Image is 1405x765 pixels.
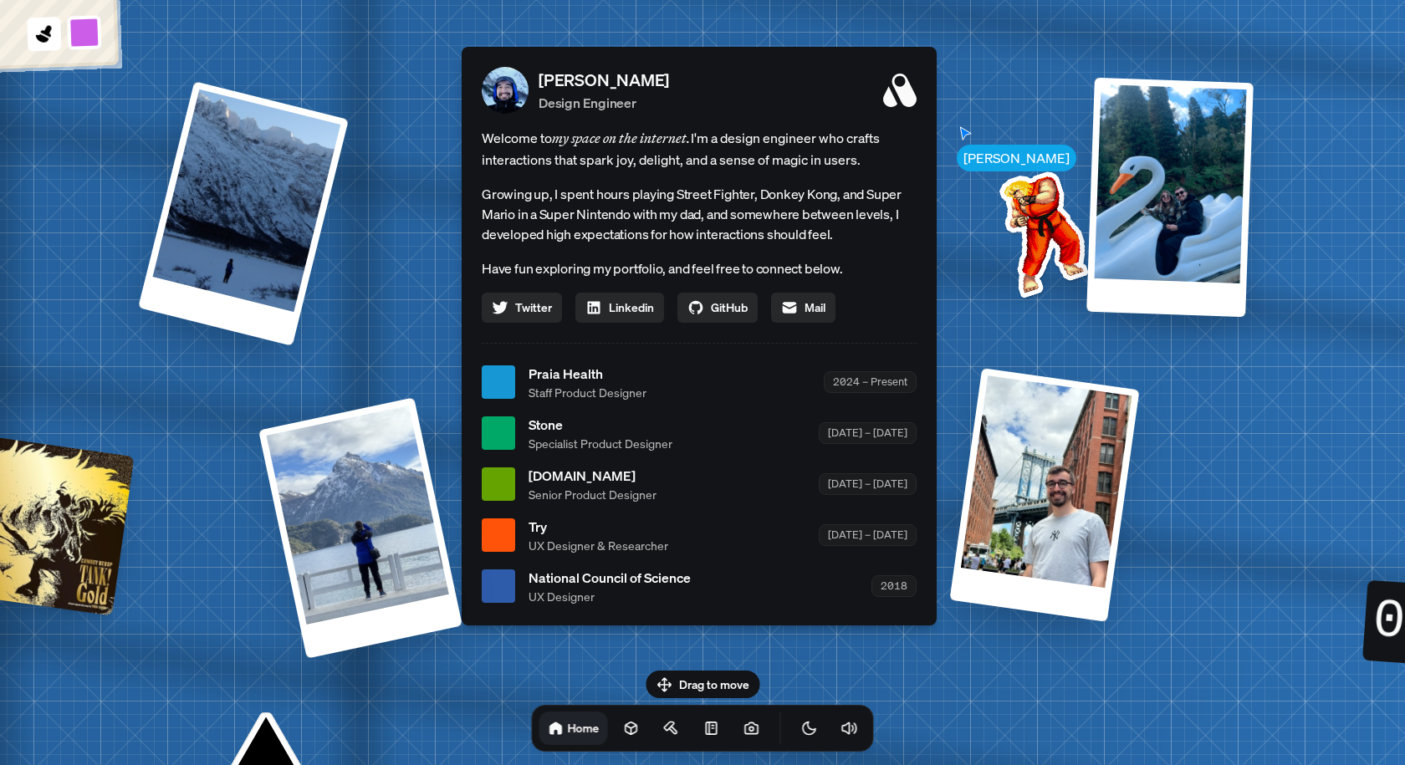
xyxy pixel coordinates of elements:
p: Growing up, I spent hours playing Street Fighter, Donkey Kong, and Super Mario in a Super Nintend... [482,184,917,244]
span: Twitter [515,298,552,316]
span: Stone [529,415,672,435]
span: Staff Product Designer [529,384,646,401]
a: Mail [771,293,835,323]
div: 2024 – Present [824,371,917,392]
span: Mail [805,298,825,316]
span: Praia Health [529,364,646,384]
img: Profile example [956,146,1125,315]
p: Design Engineer [539,93,669,113]
div: 2018 [871,575,917,596]
button: Toggle Theme [793,711,826,745]
span: Linkedin [609,298,654,316]
a: Linkedin [575,293,664,323]
em: my space on the internet. [552,130,691,146]
a: Home [539,711,608,745]
a: GitHub [677,293,758,323]
span: Welcome to I'm a design engineer who crafts interactions that spark joy, delight, and a sense of ... [482,127,917,171]
span: [DOMAIN_NAME] [529,466,657,486]
span: Try [529,517,668,537]
span: UX Designer [529,588,691,605]
button: Toggle Audio [833,711,866,745]
span: Specialist Product Designer [529,435,672,452]
h1: Home [568,720,600,736]
span: National Council of Science [529,568,691,588]
a: Twitter [482,293,562,323]
div: [DATE] – [DATE] [819,524,917,545]
span: GitHub [711,298,748,316]
span: Senior Product Designer [529,486,657,503]
div: [DATE] – [DATE] [819,473,917,494]
img: Profile Picture [482,67,529,114]
p: [PERSON_NAME] [539,68,669,93]
span: UX Designer & Researcher [529,537,668,554]
div: [DATE] – [DATE] [819,422,917,443]
p: Have fun exploring my portfolio, and feel free to connect below. [482,258,917,279]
